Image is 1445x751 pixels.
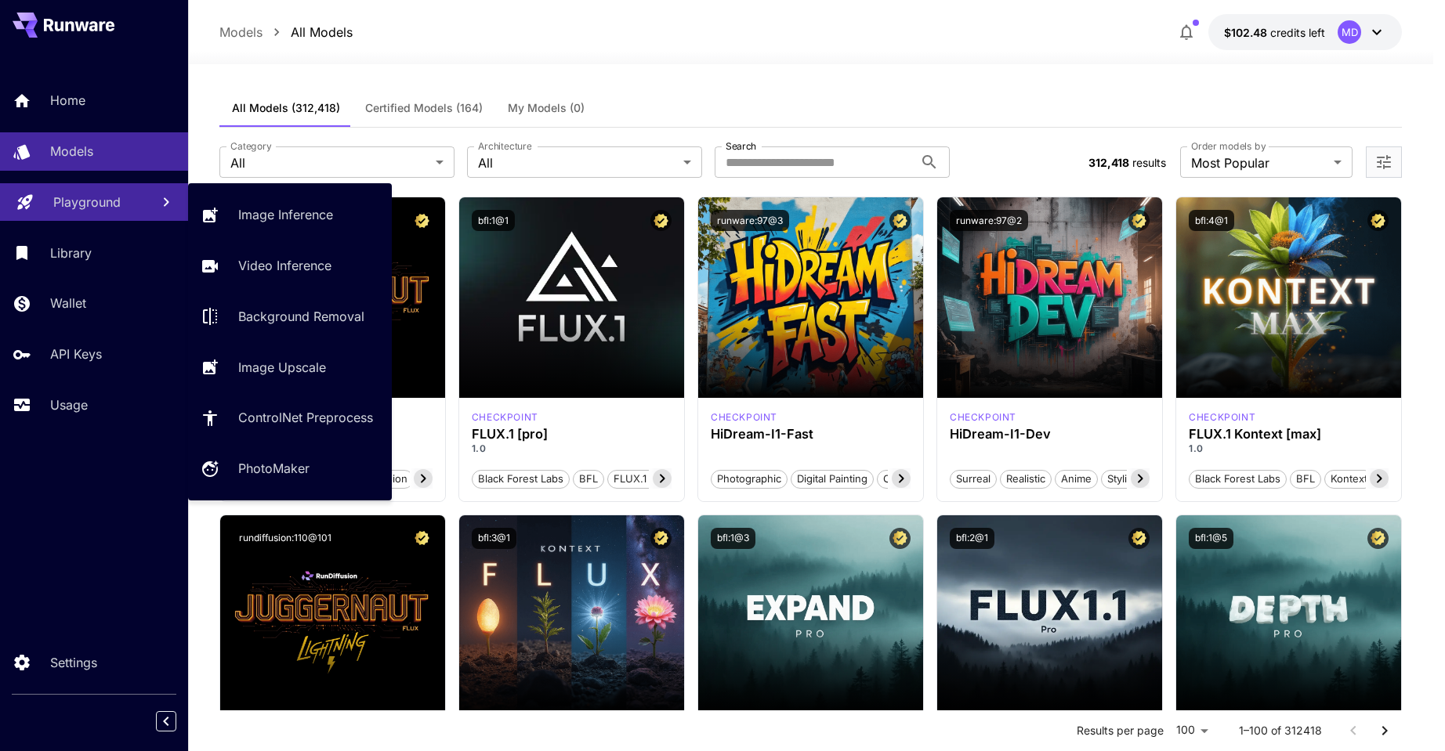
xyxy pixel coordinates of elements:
button: Certified Model – Vetted for best performance and includes a commercial license. [411,528,433,549]
span: Stylized [1102,471,1150,487]
p: Library [50,244,92,262]
button: Certified Model – Vetted for best performance and includes a commercial license. [411,210,433,231]
p: Settings [50,653,97,672]
h3: HiDream-I1-Fast [711,427,911,442]
button: Certified Model – Vetted for best performance and includes a commercial license. [1367,528,1389,549]
p: checkpoint [472,410,538,424]
span: Cinematic [878,471,936,487]
a: PhotoMaker [188,450,392,488]
p: Image Inference [238,205,333,224]
span: Most Popular [1191,153,1327,172]
button: Open more filters [1374,153,1393,172]
label: Architecture [478,139,531,153]
span: Black Forest Labs [1190,471,1286,487]
button: bfl:1@5 [1189,528,1233,549]
button: Certified Model – Vetted for best performance and includes a commercial license. [650,528,672,549]
span: BFL [574,471,603,487]
span: $102.48 [1224,26,1270,39]
span: Surreal [951,471,996,487]
label: Order models by [1191,139,1266,153]
p: checkpoint [711,410,777,424]
span: All [478,153,677,172]
p: Playground [53,193,121,211]
p: Background Removal [238,307,364,326]
label: Search [726,139,756,153]
button: Certified Model – Vetted for best performance and includes a commercial license. [889,528,911,549]
a: Background Removal [188,298,392,336]
button: runware:97@3 [711,210,789,231]
p: Models [50,142,93,161]
h3: HiDream-I1-Dev [950,427,1150,442]
h3: FLUX.1 Kontext [max] [1189,427,1389,442]
button: bfl:1@3 [711,528,755,549]
div: 100 [1170,719,1214,742]
div: HiDream Dev [950,410,1016,424]
p: API Keys [50,345,102,363]
span: Anime [1056,471,1097,487]
p: Video Inference [238,256,331,275]
p: Models [219,23,263,42]
p: checkpoint [950,410,1016,424]
span: All Models (312,418) [232,101,340,115]
button: Certified Model – Vetted for best performance and includes a commercial license. [650,210,672,231]
a: ControlNet Preprocess [188,399,392,437]
button: bfl:2@1 [950,528,994,549]
span: credits left [1270,26,1325,39]
button: bfl:3@1 [472,528,516,549]
span: FLUX.1 [pro] [608,471,679,487]
nav: breadcrumb [219,23,353,42]
a: Video Inference [188,247,392,285]
button: Certified Model – Vetted for best performance and includes a commercial license. [1128,528,1150,549]
button: Certified Model – Vetted for best performance and includes a commercial license. [1367,210,1389,231]
p: 1.0 [472,442,672,456]
p: Wallet [50,294,86,312]
span: results [1132,156,1166,169]
p: Usage [50,395,88,414]
a: Image Inference [188,196,392,234]
div: HiDream Fast [711,410,777,424]
span: Black Forest Labs [473,471,569,487]
span: All [230,153,429,172]
button: Go to next page [1369,715,1400,746]
div: MD [1338,20,1361,44]
button: bfl:4@1 [1189,210,1234,231]
button: Collapse sidebar [156,711,176,731]
div: FLUX.1 Kontext [max] [1189,410,1255,424]
h3: FLUX.1 [pro] [472,427,672,442]
p: Results per page [1077,723,1164,738]
button: bfl:1@1 [472,210,515,231]
div: Collapse sidebar [168,707,188,735]
label: Category [230,139,272,153]
p: Image Upscale [238,358,326,377]
a: Image Upscale [188,348,392,386]
button: Certified Model – Vetted for best performance and includes a commercial license. [1128,210,1150,231]
button: rundiffusion:110@101 [233,528,338,549]
button: runware:97@2 [950,210,1028,231]
span: BFL [1291,471,1320,487]
p: 1.0 [1189,442,1389,456]
div: $102.48443 [1224,24,1325,41]
p: Home [50,91,85,110]
span: 312,418 [1088,156,1129,169]
p: ControlNet Preprocess [238,408,373,427]
span: Digital Painting [791,471,873,487]
span: Realistic [1001,471,1051,487]
button: $102.48443 [1208,14,1402,50]
span: My Models (0) [508,101,585,115]
span: Photographic [712,471,787,487]
p: checkpoint [1189,410,1255,424]
p: All Models [291,23,353,42]
button: Certified Model – Vetted for best performance and includes a commercial license. [889,210,911,231]
p: 1–100 of 312418 [1239,723,1322,738]
p: PhotoMaker [238,459,310,478]
div: fluxpro [472,410,538,424]
span: Kontext [1325,471,1373,487]
span: Certified Models (164) [365,101,483,115]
